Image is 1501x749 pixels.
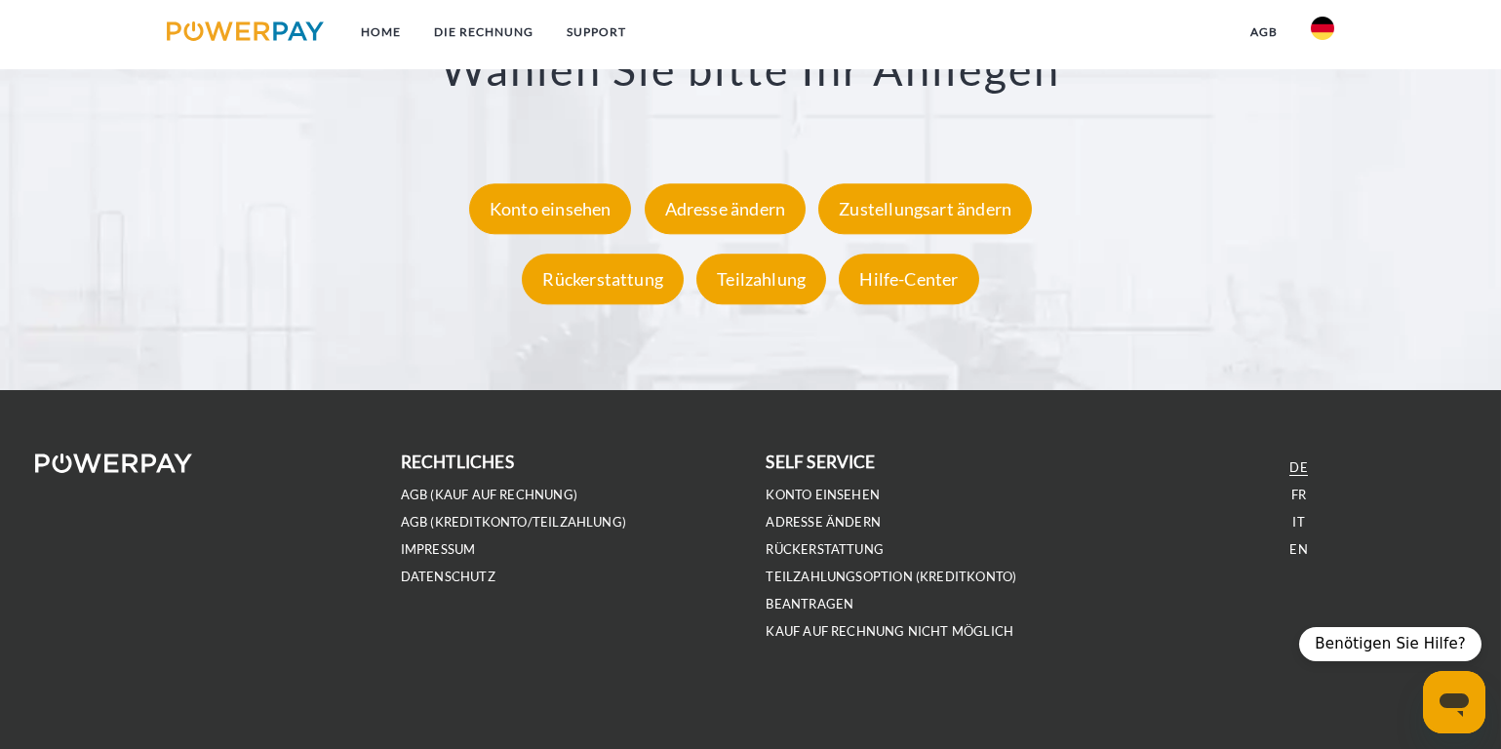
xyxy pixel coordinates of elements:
[1289,459,1307,476] a: DE
[35,453,192,473] img: logo-powerpay-white.svg
[401,514,626,531] a: AGB (Kreditkonto/Teilzahlung)
[1234,15,1294,50] a: agb
[839,255,978,305] div: Hilfe-Center
[813,199,1037,220] a: Zustellungsart ändern
[1292,514,1304,531] a: IT
[401,452,514,472] b: rechtliches
[550,15,643,50] a: SUPPORT
[645,184,807,235] div: Adresse ändern
[767,487,881,503] a: Konto einsehen
[464,199,637,220] a: Konto einsehen
[640,199,811,220] a: Adresse ändern
[401,487,577,503] a: AGB (Kauf auf Rechnung)
[834,269,983,291] a: Hilfe-Center
[691,269,831,291] a: Teilzahlung
[1299,627,1481,661] div: Benötigen Sie Hilfe?
[767,541,885,558] a: Rückerstattung
[1311,17,1334,40] img: de
[522,255,684,305] div: Rückerstattung
[1289,541,1307,558] a: EN
[767,452,876,472] b: self service
[818,184,1032,235] div: Zustellungsart ändern
[767,623,1014,640] a: Kauf auf Rechnung nicht möglich
[401,541,476,558] a: IMPRESSUM
[167,21,324,41] img: logo-powerpay.svg
[767,569,1017,612] a: Teilzahlungsoption (KREDITKONTO) beantragen
[1291,487,1306,503] a: FR
[417,15,550,50] a: DIE RECHNUNG
[517,269,689,291] a: Rückerstattung
[767,514,882,531] a: Adresse ändern
[1423,671,1485,733] iframe: Schaltfläche zum Öffnen des Messaging-Fensters; Konversation läuft
[344,15,417,50] a: Home
[99,42,1402,97] h3: Wählen Sie bitte Ihr Anliegen
[696,255,826,305] div: Teilzahlung
[469,184,632,235] div: Konto einsehen
[401,569,495,585] a: DATENSCHUTZ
